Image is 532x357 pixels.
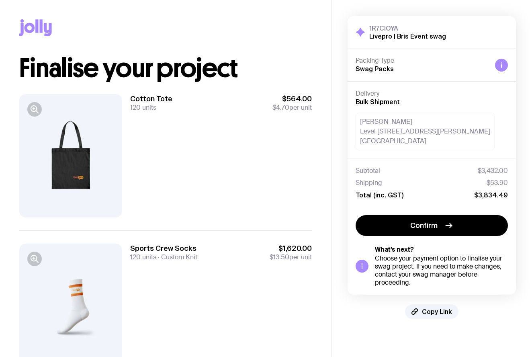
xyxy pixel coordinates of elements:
span: Subtotal [356,167,380,175]
span: $13.50 [270,253,289,261]
h3: Cotton Tote [130,94,172,104]
div: [PERSON_NAME] Level [STREET_ADDRESS][PERSON_NAME] [GEOGRAPHIC_DATA] [356,113,495,150]
span: Swag Packs [356,65,394,72]
span: Confirm [410,221,438,230]
span: $53.90 [487,179,508,187]
span: per unit [270,253,312,261]
span: 120 units [130,103,156,112]
span: 120 units [130,253,156,261]
span: Shipping [356,179,382,187]
h5: What’s next? [375,246,508,254]
button: Confirm [356,215,508,236]
h3: 1R7CIOYA [369,24,446,32]
span: per unit [272,104,312,112]
h4: Delivery [356,90,508,98]
h1: Finalise your project [19,55,312,81]
h3: Sports Crew Socks [130,244,197,253]
span: Custom Knit [156,253,197,261]
span: $1,620.00 [270,244,312,253]
span: $3,834.49 [474,191,508,199]
span: $4.70 [272,103,289,112]
span: Bulk Shipment [356,98,400,105]
span: Copy Link [422,308,452,316]
span: $3,432.00 [478,167,508,175]
h4: Packing Type [356,57,489,65]
div: Choose your payment option to finalise your swag project. If you need to make changes, contact yo... [375,254,508,287]
h2: Livepro | Bris Event swag [369,32,446,40]
button: Copy Link [405,304,458,319]
span: $564.00 [272,94,312,104]
span: Total (inc. GST) [356,191,403,199]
